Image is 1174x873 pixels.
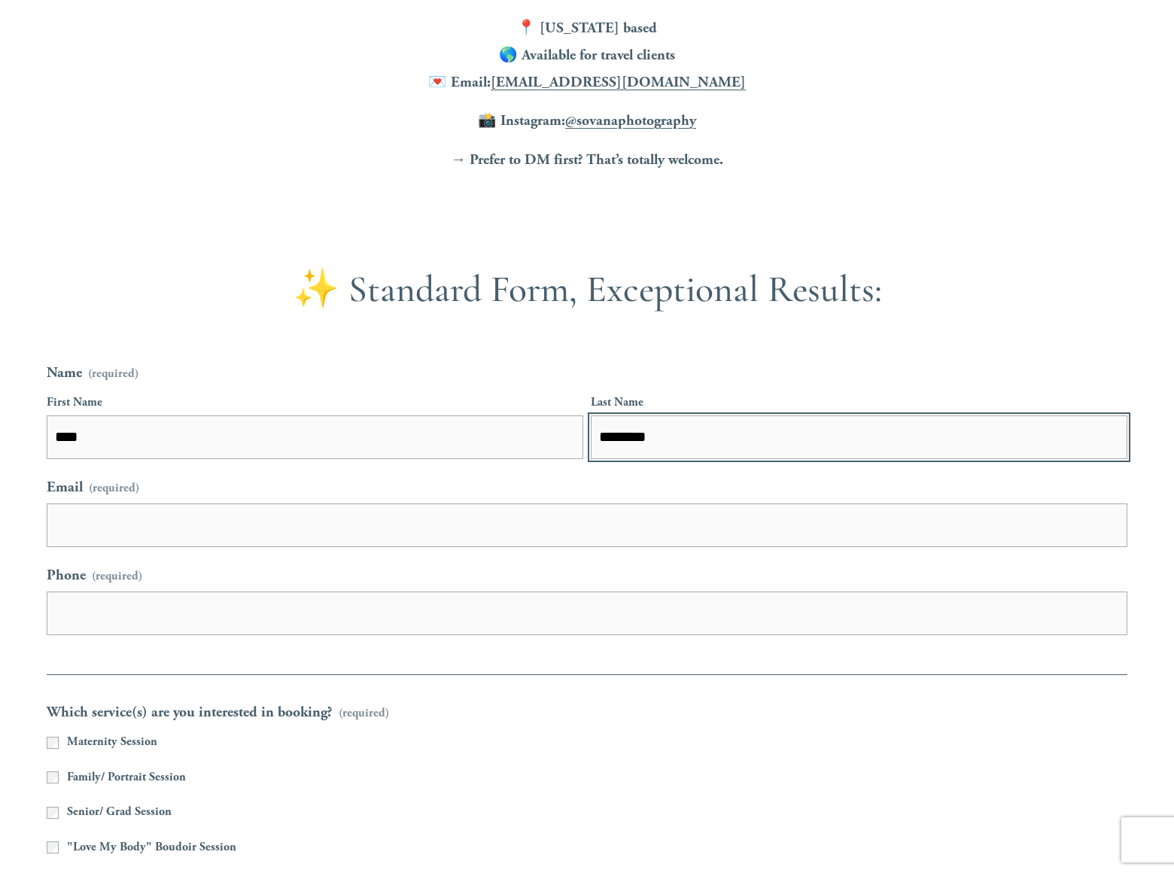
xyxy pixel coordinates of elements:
[47,807,59,819] input: Senior/ Grad Session
[183,147,991,174] p: → Prefer to DM first? That’s totally welcome.
[491,73,746,91] a: [EMAIL_ADDRESS][DOMAIN_NAME]
[92,570,142,583] span: (required)
[47,392,583,415] div: First Name
[47,841,59,853] input: "Love My Body" Boudoir Session
[67,767,186,789] span: Family/ Portrait Session
[47,699,333,726] span: Which service(s) are you interested in booking?
[67,837,236,859] span: "Love My Body" Boudoir Session
[67,732,157,753] span: Maternity Session
[183,15,991,96] p: 📍 [US_STATE] based 🌎 Available for travel clients 💌 Email:
[47,562,86,589] span: Phone
[183,108,991,135] p: 📸 Instagram:
[89,478,139,500] span: (required)
[138,265,1036,314] h2: ✨ Standard Form, Exceptional Results:
[591,392,1127,415] div: Last Name
[47,360,82,387] span: Name
[339,703,389,725] span: (required)
[88,368,138,380] span: (required)
[47,737,59,749] input: Maternity Session
[47,474,83,501] span: Email
[67,802,172,823] span: Senior/ Grad Session
[565,111,696,129] a: @sovanaphotography
[47,771,59,783] input: Family/ Portrait Session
